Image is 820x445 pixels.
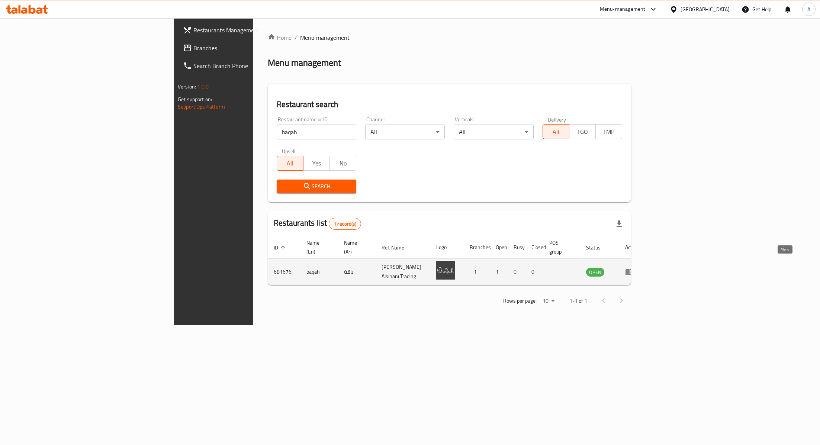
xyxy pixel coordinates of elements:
[277,125,356,139] input: Search for restaurant name or ID..
[490,236,508,259] th: Open
[599,126,619,137] span: TMP
[178,82,196,91] span: Version:
[277,99,622,110] h2: Restaurant search
[177,21,311,39] a: Restaurants Management
[543,124,569,139] button: All
[382,243,414,252] span: Ref. Name
[193,61,305,70] span: Search Branch Phone
[268,33,631,42] nav: breadcrumb
[600,5,646,14] div: Menu-management
[333,158,353,169] span: No
[586,243,610,252] span: Status
[464,259,490,285] td: 1
[306,238,329,256] span: Name (En)
[329,156,356,171] button: No
[376,259,430,285] td: [PERSON_NAME] Alsinani Trading
[177,39,311,57] a: Branches
[503,296,537,306] p: Rows per page:
[464,236,490,259] th: Branches
[177,57,311,75] a: Search Branch Phone
[193,26,305,35] span: Restaurants Management
[178,102,225,112] a: Support.OpsPlatform
[546,126,566,137] span: All
[572,126,593,137] span: TGO
[569,124,596,139] button: TGO
[329,220,361,228] span: 1 record(s)
[436,261,455,280] img: baqah
[540,296,557,307] div: Rows per page:
[525,236,543,259] th: Closed
[508,259,525,285] td: 0
[277,180,356,193] button: Search
[268,57,341,69] h2: Menu management
[508,236,525,259] th: Busy
[610,215,628,233] div: Export file
[193,43,305,52] span: Branches
[344,238,367,256] span: Name (Ar)
[595,124,622,139] button: TMP
[280,158,300,169] span: All
[274,243,288,252] span: ID
[548,117,566,122] label: Delivery
[681,5,730,13] div: [GEOGRAPHIC_DATA]
[274,217,361,230] h2: Restaurants list
[586,268,604,277] span: OPEN
[303,156,330,171] button: Yes
[306,158,327,169] span: Yes
[807,5,810,13] span: A
[197,82,209,91] span: 1.0.0
[454,125,533,139] div: All
[300,259,338,285] td: baqah
[569,296,587,306] p: 1-1 of 1
[490,259,508,285] td: 1
[549,238,571,256] span: POS group
[619,236,645,259] th: Action
[430,236,464,259] th: Logo
[282,148,296,154] label: Upsell
[365,125,445,139] div: All
[300,33,350,42] span: Menu management
[178,94,212,104] span: Get support on:
[525,259,543,285] td: 0
[277,156,303,171] button: All
[268,236,645,285] table: enhanced table
[283,182,350,191] span: Search
[338,259,376,285] td: باقة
